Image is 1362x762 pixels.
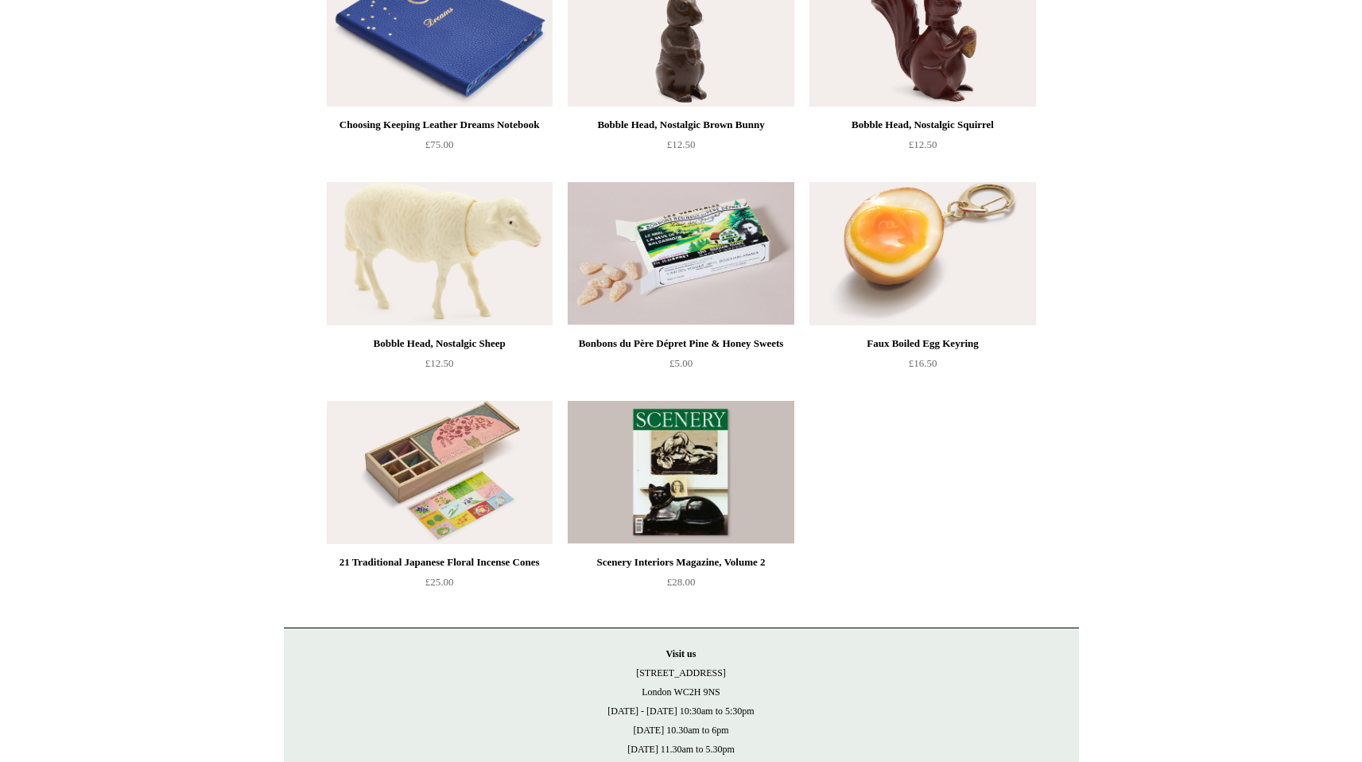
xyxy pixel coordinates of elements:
[327,334,553,399] a: Bobble Head, Nostalgic Sheep £12.50
[809,182,1035,325] img: Faux Boiled Egg Keyring
[909,357,937,369] span: £16.50
[909,138,937,150] span: £12.50
[331,334,549,353] div: Bobble Head, Nostalgic Sheep
[327,553,553,618] a: 21 Traditional Japanese Floral Incense Cones £25.00
[572,115,790,134] div: Bobble Head, Nostalgic Brown Bunny
[327,182,553,325] img: Bobble Head, Nostalgic Sheep
[568,182,794,325] a: Bonbons du Père Dépret Pine & Honey Sweets Bonbons du Père Dépret Pine & Honey Sweets
[425,576,454,588] span: £25.00
[813,334,1031,353] div: Faux Boiled Egg Keyring
[809,334,1035,399] a: Faux Boiled Egg Keyring £16.50
[568,115,794,181] a: Bobble Head, Nostalgic Brown Bunny £12.50
[331,115,549,134] div: Choosing Keeping Leather Dreams Notebook
[813,115,1031,134] div: Bobble Head, Nostalgic Squirrel
[327,182,553,325] a: Bobble Head, Nostalgic Sheep Bobble Head, Nostalgic Sheep
[666,648,697,659] strong: Visit us
[572,334,790,353] div: Bonbons du Père Dépret Pine & Honey Sweets
[331,553,549,572] div: 21 Traditional Japanese Floral Incense Cones
[327,401,553,544] a: 21 Traditional Japanese Floral Incense Cones 21 Traditional Japanese Floral Incense Cones
[327,115,553,181] a: Choosing Keeping Leather Dreams Notebook £75.00
[568,401,794,544] a: Scenery Interiors Magazine, Volume 2 Scenery Interiors Magazine, Volume 2
[568,553,794,618] a: Scenery Interiors Magazine, Volume 2 £28.00
[667,576,696,588] span: £28.00
[809,115,1035,181] a: Bobble Head, Nostalgic Squirrel £12.50
[572,553,790,572] div: Scenery Interiors Magazine, Volume 2
[669,357,693,369] span: £5.00
[568,334,794,399] a: Bonbons du Père Dépret Pine & Honey Sweets £5.00
[667,138,696,150] span: £12.50
[568,182,794,325] img: Bonbons du Père Dépret Pine & Honey Sweets
[327,401,553,544] img: 21 Traditional Japanese Floral Incense Cones
[425,138,454,150] span: £75.00
[568,401,794,544] img: Scenery Interiors Magazine, Volume 2
[809,182,1035,325] a: Faux Boiled Egg Keyring Faux Boiled Egg Keyring
[425,357,454,369] span: £12.50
